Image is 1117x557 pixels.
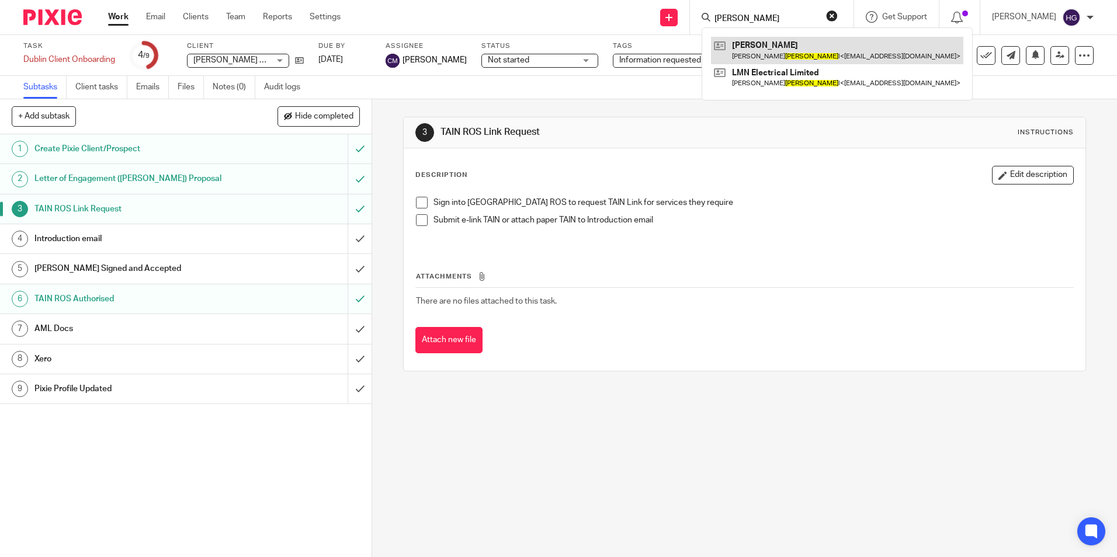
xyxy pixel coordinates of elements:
a: Email [146,11,165,23]
a: Client tasks [75,76,127,99]
h1: [PERSON_NAME] Signed and Accepted [34,260,235,277]
span: Hide completed [295,112,353,121]
h1: TAIN ROS Link Request [34,200,235,218]
a: Team [226,11,245,23]
img: svg%3E [1062,8,1081,27]
label: Client [187,41,304,51]
span: [PERSON_NAME] [403,54,467,66]
button: Edit description [992,166,1074,184]
div: 5 [12,261,28,277]
h1: TAIN ROS Authorised [34,290,235,308]
a: Subtasks [23,76,67,99]
h1: Pixie Profile Updated [34,380,235,398]
button: Hide completed [277,106,360,126]
button: Attach new file [415,327,483,353]
p: Description [415,170,467,180]
small: /9 [143,53,150,59]
a: Files [178,76,204,99]
div: Instructions [1018,128,1074,137]
h1: Create Pixie Client/Prospect [34,140,235,158]
img: Pixie [23,9,82,25]
input: Search [713,14,818,25]
div: 6 [12,291,28,307]
label: Due by [318,41,371,51]
div: 3 [415,123,434,142]
img: svg%3E [386,54,400,68]
a: Work [108,11,129,23]
label: Tags [613,41,730,51]
label: Task [23,41,115,51]
div: 4 [138,48,150,62]
div: 3 [12,201,28,217]
button: + Add subtask [12,106,76,126]
label: Status [481,41,598,51]
div: 2 [12,171,28,187]
a: Emails [136,76,169,99]
span: Not started [488,56,529,64]
h1: AML Docs [34,320,235,337]
a: Notes (0) [213,76,255,99]
h1: Letter of Engagement ([PERSON_NAME]) Proposal [34,170,235,187]
div: 9 [12,381,28,397]
div: 8 [12,351,28,367]
div: 1 [12,141,28,157]
a: Reports [263,11,292,23]
h1: Xero [34,350,235,368]
div: Dublin Client Onboarding [23,54,115,65]
span: [PERSON_NAME] & Company Solicitors [193,56,338,64]
span: There are no files attached to this task. [416,297,557,305]
span: Get Support [882,13,927,21]
p: Submit e-link TAIN or attach paper TAIN to Introduction email [433,214,1073,226]
h1: TAIN ROS Link Request [440,126,769,138]
span: [DATE] [318,55,343,64]
div: 4 [12,231,28,247]
a: Clients [183,11,209,23]
p: [PERSON_NAME] [992,11,1056,23]
a: Settings [310,11,341,23]
button: Clear [826,10,838,22]
span: Information requested [619,56,701,64]
span: Attachments [416,273,472,280]
h1: Introduction email [34,230,235,248]
div: 7 [12,321,28,337]
label: Assignee [386,41,467,51]
p: Sign into [GEOGRAPHIC_DATA] ROS to request TAIN Link for services they require [433,197,1073,208]
a: Audit logs [264,76,309,99]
